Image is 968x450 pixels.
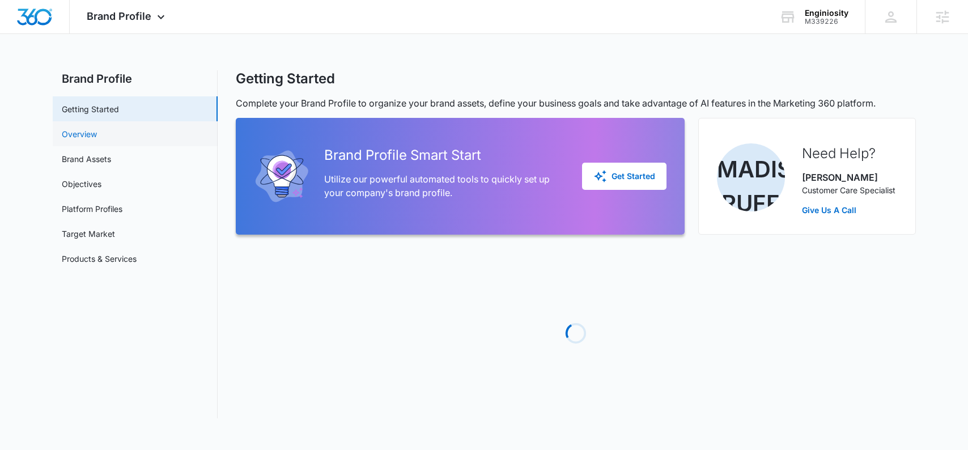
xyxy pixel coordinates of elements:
div: Get Started [593,169,655,183]
a: Objectives [62,178,101,190]
div: account id [805,18,848,26]
div: account name [805,9,848,18]
a: Brand Assets [62,153,111,165]
h2: Brand Profile Smart Start [324,145,564,165]
a: Give Us A Call [802,204,895,216]
img: Madison Ruff [717,143,785,211]
a: Target Market [62,228,115,240]
h2: Need Help? [802,143,895,164]
h2: Brand Profile [53,70,218,87]
h1: Getting Started [236,70,335,87]
span: Brand Profile [87,10,151,22]
p: Complete your Brand Profile to organize your brand assets, define your business goals and take ad... [236,96,916,110]
a: Overview [62,128,97,140]
p: Customer Care Specialist [802,184,895,196]
a: Platform Profiles [62,203,122,215]
p: [PERSON_NAME] [802,171,895,184]
button: Get Started [582,163,666,190]
a: Products & Services [62,253,137,265]
p: Utilize our powerful automated tools to quickly set up your company's brand profile. [324,172,564,199]
a: Getting Started [62,103,119,115]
